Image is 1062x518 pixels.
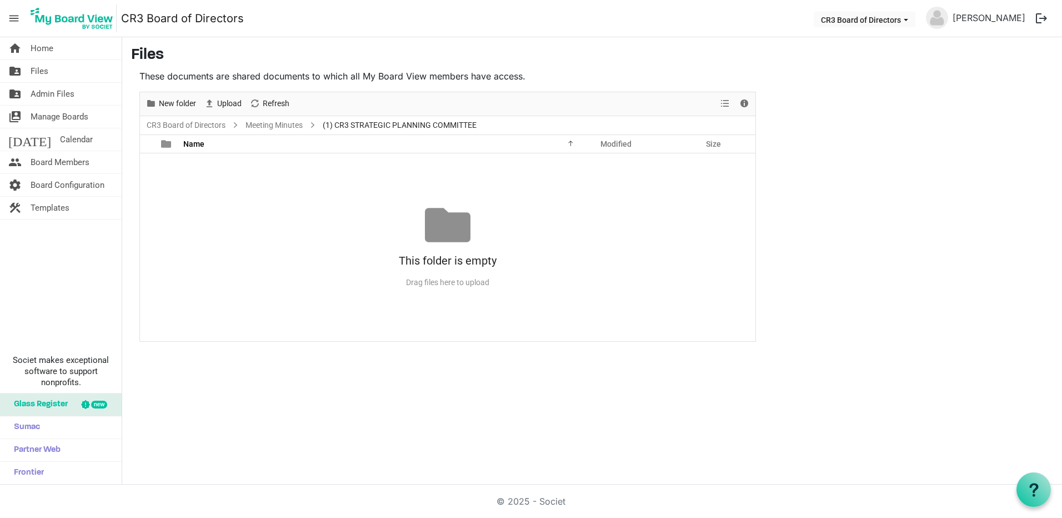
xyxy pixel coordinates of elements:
span: Partner Web [8,439,61,461]
span: Sumac [8,416,40,439]
button: logout [1030,7,1053,30]
a: © 2025 - Societ [497,496,565,507]
a: Meeting Minutes [243,118,305,132]
span: Calendar [60,128,93,151]
span: Admin Files [31,83,74,105]
button: CR3 Board of Directors dropdownbutton [814,12,915,27]
span: settings [8,174,22,196]
a: [PERSON_NAME] [948,7,1030,29]
a: My Board View Logo [27,4,121,32]
span: (1) CR3 STRATEGIC PLANNING COMMITTEE [320,118,479,132]
span: Files [31,60,48,82]
p: These documents are shared documents to which all My Board View members have access. [139,69,756,83]
button: Refresh [248,97,292,111]
img: My Board View Logo [27,4,117,32]
h3: Files [131,46,1053,65]
div: View [716,92,735,116]
span: Board Configuration [31,174,104,196]
button: Upload [202,97,244,111]
span: Glass Register [8,394,68,416]
div: New folder [142,92,200,116]
div: This folder is empty [140,248,755,273]
span: Upload [216,97,243,111]
span: folder_shared [8,83,22,105]
span: menu [3,8,24,29]
div: new [91,401,107,409]
span: Refresh [262,97,290,111]
span: Home [31,37,53,59]
div: Refresh [246,92,293,116]
span: [DATE] [8,128,51,151]
span: Name [183,140,204,148]
button: View dropdownbutton [718,97,732,111]
span: Size [706,140,721,148]
span: Societ makes exceptional software to support nonprofits. [5,355,117,388]
span: Modified [600,140,632,148]
div: Details [735,92,754,116]
a: CR3 Board of Directors [121,7,244,29]
a: CR3 Board of Directors [144,118,228,132]
span: switch_account [8,106,22,128]
img: no-profile-picture.svg [926,7,948,29]
span: Board Members [31,151,89,173]
span: people [8,151,22,173]
span: Manage Boards [31,106,88,128]
span: construction [8,197,22,219]
span: folder_shared [8,60,22,82]
span: Frontier [8,462,44,484]
button: Details [737,97,752,111]
button: New folder [144,97,198,111]
div: Drag files here to upload [140,273,755,292]
div: Upload [200,92,246,116]
span: home [8,37,22,59]
span: New folder [158,97,197,111]
span: Templates [31,197,69,219]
